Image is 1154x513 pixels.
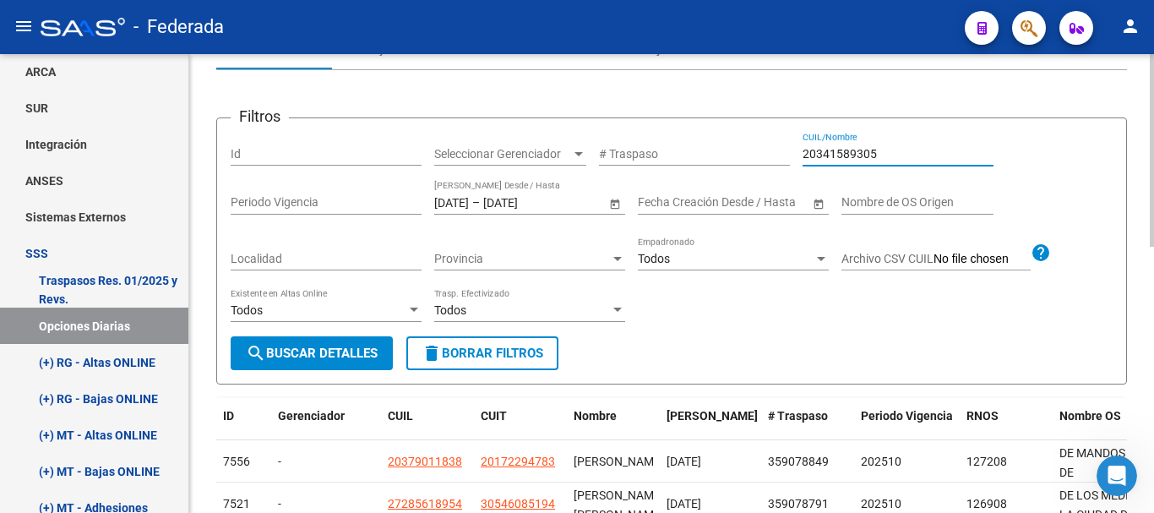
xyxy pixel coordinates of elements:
[861,455,901,468] span: 202510
[638,195,699,210] input: Fecha inicio
[472,195,480,210] span: –
[660,398,761,454] datatable-header-cell: Fecha Traspaso
[574,455,664,468] span: [PERSON_NAME]
[966,409,999,423] span: RNOS
[481,455,555,468] span: 20172294783
[606,194,623,212] button: Open calendar
[638,252,670,265] span: Todos
[434,303,466,317] span: Todos
[1031,243,1051,263] mat-icon: help
[1059,409,1121,423] span: Nombre OS
[231,303,263,317] span: Todos
[854,398,960,454] datatable-header-cell: Periodo Vigencia
[223,455,250,468] span: 7556
[271,398,381,454] datatable-header-cell: Gerenciador
[960,398,1053,454] datatable-header-cell: RNOS
[14,16,34,36] mat-icon: menu
[434,147,571,161] span: Seleccionar Gerenciador
[246,346,378,361] span: Buscar Detalles
[474,398,567,454] datatable-header-cell: CUIT
[667,409,758,423] span: [PERSON_NAME]
[223,497,250,510] span: 7521
[768,409,828,423] span: # Traspaso
[481,409,507,423] span: CUIT
[714,195,797,210] input: Fecha fin
[231,336,393,370] button: Buscar Detalles
[768,455,829,468] span: 359078849
[761,398,854,454] datatable-header-cell: # Traspaso
[567,398,660,454] datatable-header-cell: Nombre
[1097,456,1137,496] iframe: Intercom live chat
[381,398,474,454] datatable-header-cell: CUIL
[406,336,558,370] button: Borrar Filtros
[809,194,827,212] button: Open calendar
[841,252,934,265] span: Archivo CSV CUIL
[434,252,610,266] span: Provincia
[223,409,234,423] span: ID
[861,497,901,510] span: 202510
[216,398,271,454] datatable-header-cell: ID
[483,195,566,210] input: Fecha fin
[1120,16,1140,36] mat-icon: person
[388,497,462,510] span: 27285618954
[246,343,266,363] mat-icon: search
[861,409,953,423] span: Periodo Vigencia
[422,346,543,361] span: Borrar Filtros
[278,455,281,468] span: -
[966,497,1007,510] span: 126908
[422,343,442,363] mat-icon: delete
[133,8,224,46] span: - Federada
[434,195,469,210] input: Fecha inicio
[278,409,345,423] span: Gerenciador
[934,252,1031,267] input: Archivo CSV CUIL
[768,497,829,510] span: 359078791
[388,409,413,423] span: CUIL
[231,105,289,128] h3: Filtros
[574,409,617,423] span: Nombre
[388,455,462,468] span: 20379011838
[278,497,281,510] span: -
[481,497,555,510] span: 30546085194
[966,455,1007,468] span: 127208
[667,452,754,472] div: [DATE]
